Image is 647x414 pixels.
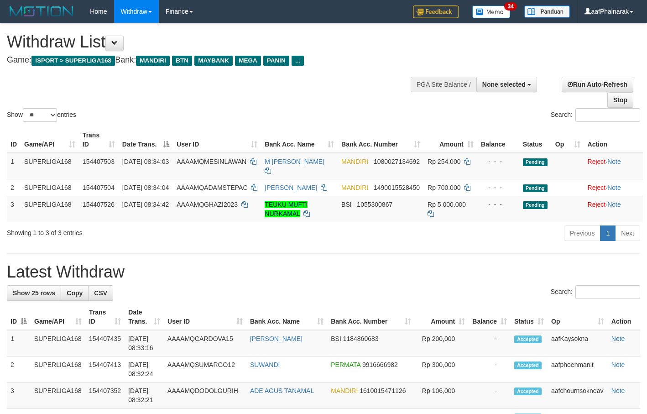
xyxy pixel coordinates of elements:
th: Bank Acc. Name: activate to sort column ascending [261,127,338,153]
a: Show 25 rows [7,285,61,301]
h1: Latest Withdraw [7,263,640,281]
td: SUPERLIGA168 [31,383,85,409]
a: Previous [564,225,600,241]
span: Copy [67,289,83,297]
td: SUPERLIGA168 [31,356,85,383]
td: aafphoenmanit [548,356,608,383]
td: AAAAMQSUMARGO12 [164,356,246,383]
a: CSV [88,285,113,301]
span: CSV [94,289,107,297]
th: Action [608,304,640,330]
td: aafchournsokneav [548,383,608,409]
a: Note [607,201,621,208]
th: ID [7,127,21,153]
img: Feedback.jpg [413,5,459,18]
td: SUPERLIGA168 [31,330,85,356]
a: ADE AGUS TANAMAL [250,387,314,394]
div: - - - [481,183,516,192]
span: Accepted [514,388,542,395]
input: Search: [575,108,640,122]
td: - [469,383,511,409]
td: [DATE] 08:33:16 [125,330,164,356]
td: 1 [7,330,31,356]
th: Date Trans.: activate to sort column descending [119,127,173,153]
a: Note [611,361,625,368]
span: MANDIRI [341,184,368,191]
span: None selected [482,81,526,88]
span: MANDIRI [341,158,368,165]
th: Bank Acc. Name: activate to sort column ascending [246,304,327,330]
span: Rp 254.000 [428,158,460,165]
th: Amount: activate to sort column ascending [415,304,469,330]
td: AAAAMQCARDOVA15 [164,330,246,356]
td: AAAAMQDODOLGURIH [164,383,246,409]
th: User ID: activate to sort column ascending [173,127,261,153]
td: - [469,330,511,356]
span: BTN [172,56,192,66]
td: 1 [7,153,21,179]
span: AAAAMQGHAZI2023 [177,201,238,208]
span: BSI [331,335,341,342]
th: Op: activate to sort column ascending [552,127,584,153]
td: SUPERLIGA168 [21,179,79,196]
td: - [469,356,511,383]
a: Note [607,158,621,165]
h1: Withdraw List [7,33,422,51]
a: Run Auto-Refresh [562,77,633,92]
th: Balance [477,127,519,153]
td: 3 [7,196,21,222]
span: 154407504 [83,184,115,191]
span: ... [292,56,304,66]
td: · [584,179,643,196]
span: [DATE] 08:34:04 [122,184,169,191]
label: Search: [551,285,640,299]
button: None selected [476,77,537,92]
input: Search: [575,285,640,299]
span: 154407503 [83,158,115,165]
span: Rp 700.000 [428,184,460,191]
th: Bank Acc. Number: activate to sort column ascending [338,127,424,153]
span: Pending [523,158,548,166]
td: 2 [7,179,21,196]
td: · [584,196,643,222]
a: TEUKU MUFTI NURKAMAL [265,201,308,217]
td: Rp 300,000 [415,356,469,383]
select: Showentries [23,108,57,122]
th: Status [519,127,552,153]
td: [DATE] 08:32:24 [125,356,164,383]
th: Trans ID: activate to sort column ascending [79,127,119,153]
a: M [PERSON_NAME] [265,158,324,165]
a: Note [607,184,621,191]
img: panduan.png [524,5,570,18]
span: AAAAMQADAMSTEPAC [177,184,247,191]
img: MOTION_logo.png [7,5,76,18]
span: Show 25 rows [13,289,55,297]
span: Pending [523,184,548,192]
span: Accepted [514,362,542,369]
span: Rp 5.000.000 [428,201,466,208]
span: BSI [341,201,352,208]
a: Note [611,335,625,342]
div: - - - [481,200,516,209]
td: 3 [7,383,31,409]
td: · [584,153,643,179]
span: AAAAMQMESINLAWAN [177,158,246,165]
label: Show entries [7,108,76,122]
a: Reject [588,158,606,165]
a: Stop [607,92,633,108]
th: Op: activate to sort column ascending [548,304,608,330]
th: Balance: activate to sort column ascending [469,304,511,330]
a: Note [611,387,625,394]
span: Copy 1610015471126 to clipboard [360,387,406,394]
span: [DATE] 08:34:42 [122,201,169,208]
span: MANDIRI [331,387,358,394]
th: ID: activate to sort column descending [7,304,31,330]
th: Trans ID: activate to sort column ascending [85,304,125,330]
span: MAYBANK [194,56,233,66]
th: Status: activate to sort column ascending [511,304,548,330]
th: Action [584,127,643,153]
a: Reject [588,184,606,191]
span: [DATE] 08:34:03 [122,158,169,165]
span: 154407526 [83,201,115,208]
span: MEGA [235,56,261,66]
